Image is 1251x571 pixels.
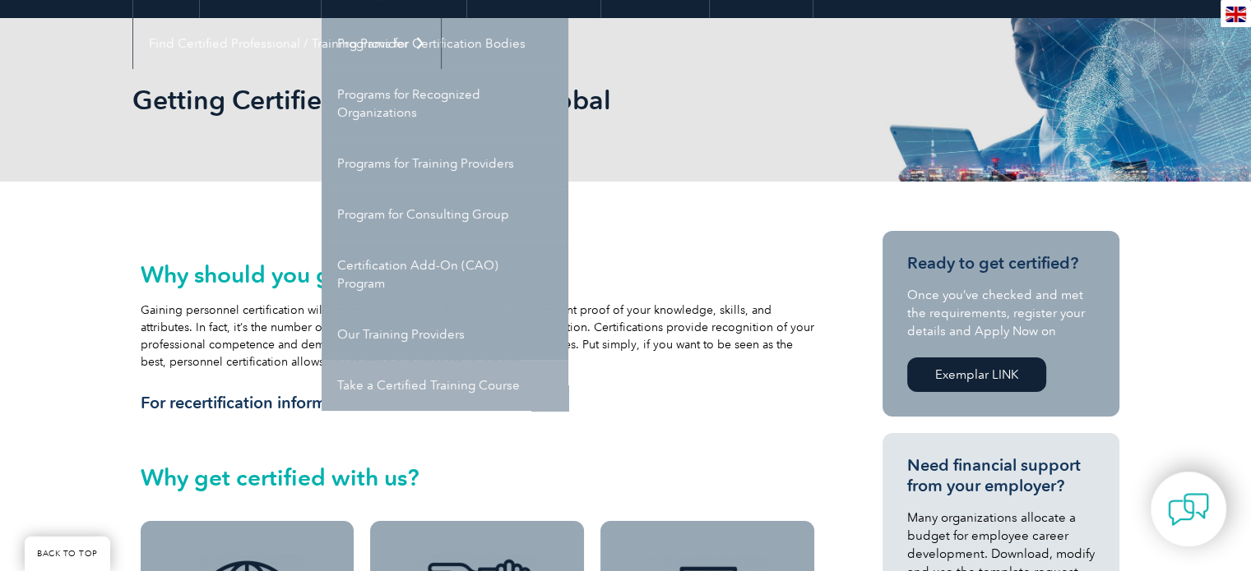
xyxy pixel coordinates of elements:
a: Exemplar LINK [907,357,1046,392]
div: Gaining personnel certification will enhance your career and provide independent proof of your kn... [141,261,815,413]
img: contact-chat.png [1168,489,1209,530]
a: Programs for Training Providers [322,138,568,189]
h3: Need financial support from your employer? [907,455,1095,496]
a: Find Certified Professional / Training Provider [133,18,441,69]
a: Our Training Providers [322,309,568,360]
a: Certification Add-On (CAO) Program [322,240,568,309]
h1: Getting Certified with Exemplar Global [132,84,764,116]
a: Programs for Certification Bodies [322,18,568,69]
a: Take a Certified Training Course [322,360,568,411]
a: Programs for Recognized Organizations [322,69,568,138]
p: Once you’ve checked and met the requirements, register your details and Apply Now on [907,286,1095,340]
h3: For recertification information, [141,393,815,413]
h3: Ready to get certified? [907,253,1095,274]
img: en [1226,7,1246,22]
h2: Why get certified with us? [141,464,815,490]
a: Program for Consulting Group [322,189,568,240]
h2: Why should you get certified? [141,261,815,288]
a: BACK TO TOP [25,536,110,571]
